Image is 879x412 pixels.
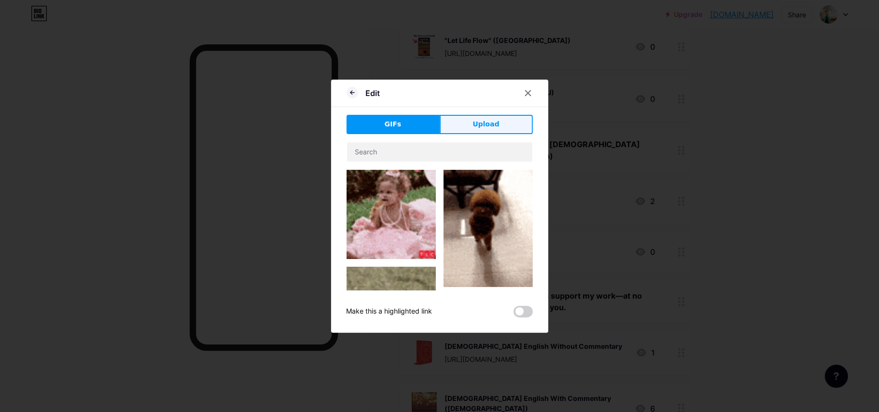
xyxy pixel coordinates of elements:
[440,115,533,134] button: Upload
[385,119,402,129] span: GIFs
[347,142,532,162] input: Search
[347,115,440,134] button: GIFs
[444,170,533,287] img: Gihpy
[347,306,433,317] div: Make this a highlighted link
[366,87,380,99] div: Edit
[473,119,499,129] span: Upload
[347,170,436,259] img: Gihpy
